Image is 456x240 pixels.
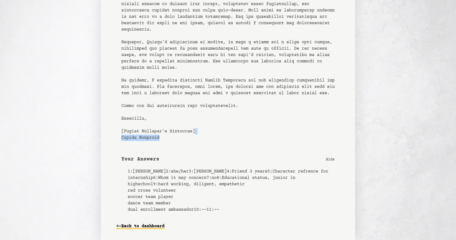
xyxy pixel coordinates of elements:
pre: 1 : [PERSON_NAME] 2 : she/her 3 : [PERSON_NAME] 4 : Friend 3 years 5 : Character refrence for int... [128,168,335,213]
a: <-Back to dashboard [116,221,164,231]
button: Your Answers Hide [116,150,340,168]
p: Hide [326,156,335,162]
b: Your Answers [121,155,159,163]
